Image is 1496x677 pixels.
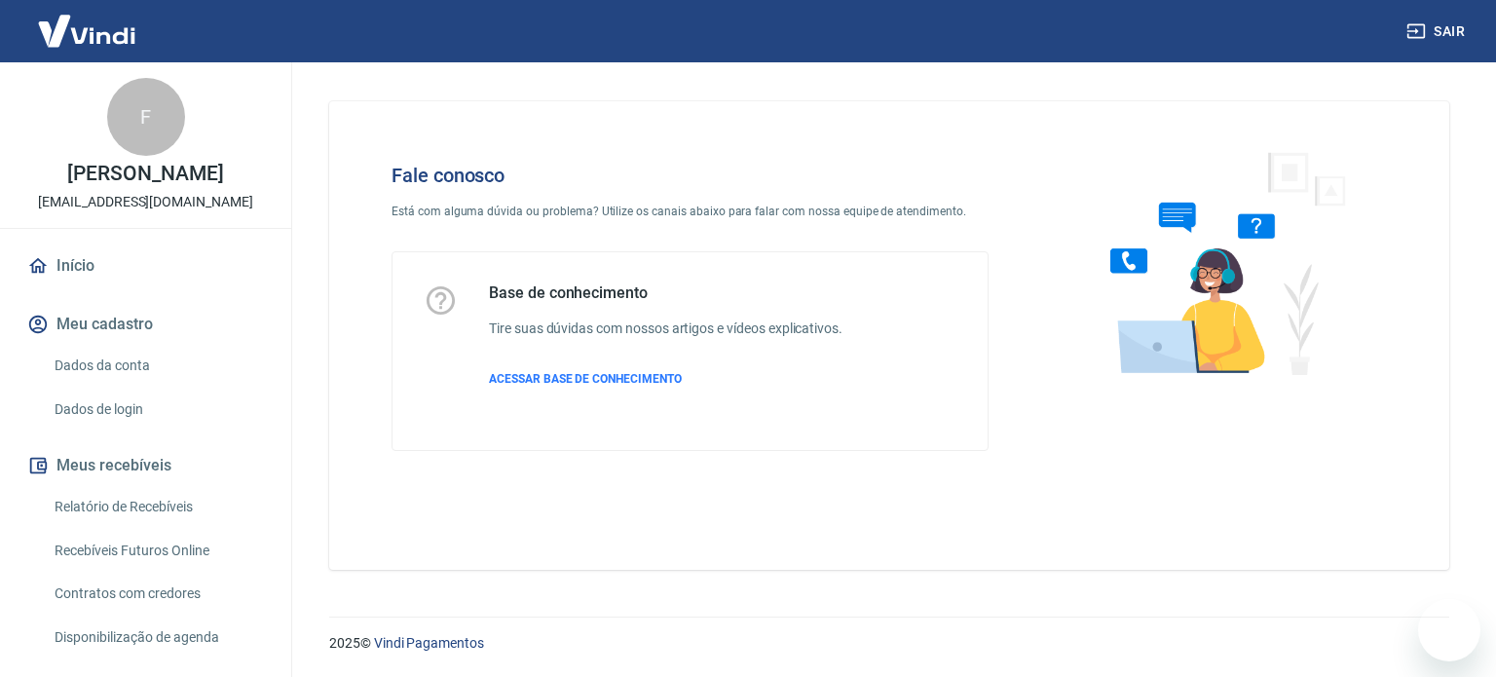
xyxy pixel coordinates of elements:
[489,283,842,303] h5: Base de conhecimento
[47,531,268,571] a: Recebíveis Futuros Online
[47,618,268,658] a: Disponibilização de agenda
[107,78,185,156] div: F
[489,372,682,386] span: ACESSAR BASE DE CONHECIMENTO
[392,164,989,187] h4: Fale conosco
[67,164,223,184] p: [PERSON_NAME]
[392,203,989,220] p: Está com alguma dúvida ou problema? Utilize os canais abaixo para falar com nossa equipe de atend...
[489,319,842,339] h6: Tire suas dúvidas com nossos artigos e vídeos explicativos.
[23,244,268,287] a: Início
[329,633,1449,654] p: 2025 ©
[374,635,484,651] a: Vindi Pagamentos
[23,1,150,60] img: Vindi
[23,444,268,487] button: Meus recebíveis
[47,487,268,527] a: Relatório de Recebíveis
[1402,14,1473,50] button: Sair
[38,192,253,212] p: [EMAIL_ADDRESS][DOMAIN_NAME]
[47,346,268,386] a: Dados da conta
[47,390,268,430] a: Dados de login
[23,303,268,346] button: Meu cadastro
[489,370,842,388] a: ACESSAR BASE DE CONHECIMENTO
[1418,599,1480,661] iframe: Botão para abrir a janela de mensagens, conversa em andamento
[1071,132,1367,393] img: Fale conosco
[47,574,268,614] a: Contratos com credores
